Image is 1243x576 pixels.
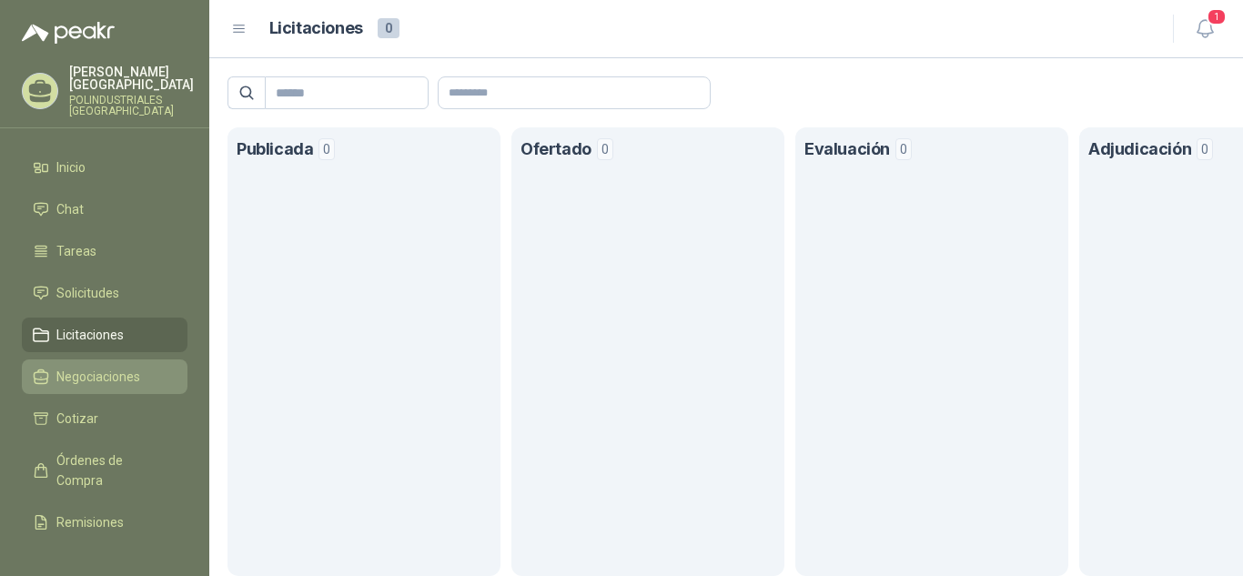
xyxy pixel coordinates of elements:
[22,443,187,498] a: Órdenes de Compra
[56,241,96,261] span: Tareas
[56,199,84,219] span: Chat
[69,66,194,91] p: [PERSON_NAME] [GEOGRAPHIC_DATA]
[1207,8,1227,25] span: 1
[56,367,140,387] span: Negociaciones
[804,136,890,163] h1: Evaluación
[1197,138,1213,160] span: 0
[56,450,170,490] span: Órdenes de Compra
[895,138,912,160] span: 0
[56,409,98,429] span: Cotizar
[269,15,363,42] h1: Licitaciones
[22,150,187,185] a: Inicio
[318,138,335,160] span: 0
[22,318,187,352] a: Licitaciones
[22,22,115,44] img: Logo peakr
[56,512,124,532] span: Remisiones
[237,136,313,163] h1: Publicada
[69,95,194,116] p: POLINDUSTRIALES [GEOGRAPHIC_DATA]
[1188,13,1221,45] button: 1
[56,157,86,177] span: Inicio
[56,325,124,345] span: Licitaciones
[597,138,613,160] span: 0
[56,283,119,303] span: Solicitudes
[1088,136,1191,163] h1: Adjudicación
[22,234,187,268] a: Tareas
[22,505,187,540] a: Remisiones
[22,276,187,310] a: Solicitudes
[22,359,187,394] a: Negociaciones
[378,18,399,38] span: 0
[22,192,187,227] a: Chat
[22,401,187,436] a: Cotizar
[520,136,591,163] h1: Ofertado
